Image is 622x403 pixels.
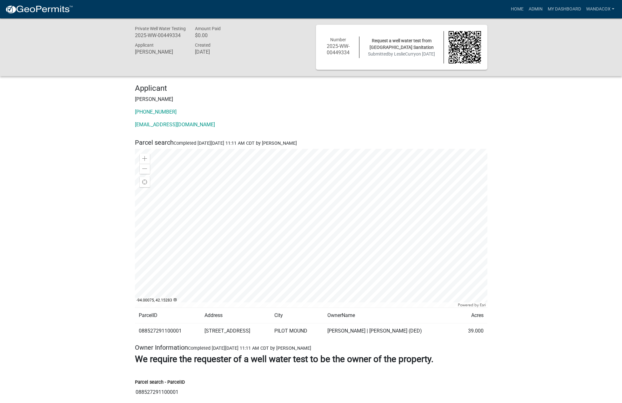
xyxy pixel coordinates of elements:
[135,32,186,38] h6: 2025-WW-00449334
[135,139,487,146] h5: Parcel search
[140,164,150,174] div: Zoom out
[135,84,487,93] h4: Applicant
[135,323,201,339] td: 088527291100001
[370,38,434,50] span: Request a well water test from [GEOGRAPHIC_DATA] Sanitation
[388,51,416,56] span: by LeslieCurry
[324,307,457,323] td: OwnerName
[135,354,433,364] strong: We require the requester of a well water test to be the owner of the property.
[174,141,297,146] span: Completed [DATE][DATE] 11:11 AM CDT by [PERSON_NAME]
[322,43,355,55] h6: 2025-WW-00449334
[135,122,215,128] a: [EMAIL_ADDRESS][DOMAIN_NAME]
[135,307,201,323] td: ParcelID
[368,51,435,56] span: Submitted on [DATE]
[135,380,185,385] label: Parcel search - ParcelID
[457,323,487,339] td: 39.000
[545,3,584,15] a: My Dashboard
[330,37,346,42] span: Number
[201,323,270,339] td: [STREET_ADDRESS]
[324,323,457,339] td: [PERSON_NAME] | [PERSON_NAME] (DED)
[457,307,487,323] td: Acres
[135,49,186,55] h6: [PERSON_NAME]
[526,3,545,15] a: Admin
[456,302,487,307] div: Powered by
[195,26,221,31] span: Amount Paid
[135,344,487,351] h5: Owner Information
[135,43,154,48] span: Applicant
[140,154,150,164] div: Zoom in
[508,3,526,15] a: Home
[449,31,481,63] img: QR code
[135,96,487,103] p: [PERSON_NAME]
[271,307,324,323] td: City
[195,32,246,38] h6: $0.00
[195,43,211,48] span: Created
[271,323,324,339] td: PILOT MOUND
[140,177,150,187] div: Find my location
[584,3,617,15] a: WandaCox
[188,346,311,351] span: Completed [DATE][DATE] 11:11 AM CDT by [PERSON_NAME]
[135,26,186,31] span: Private Well Water Testing
[201,307,270,323] td: Address
[195,49,246,55] h6: [DATE]
[480,303,486,307] a: Esri
[135,109,177,115] a: [PHONE_NUMBER]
